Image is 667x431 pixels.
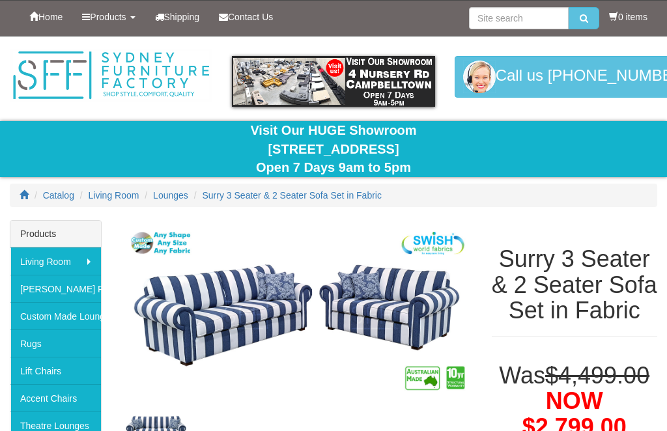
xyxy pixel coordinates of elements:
[10,121,657,177] div: Visit Our HUGE Showroom [STREET_ADDRESS] Open 7 Days 9am to 5pm
[469,7,569,29] input: Site search
[153,190,188,201] a: Lounges
[10,329,101,357] a: Rugs
[43,190,74,201] a: Catalog
[164,12,200,22] span: Shipping
[10,302,101,329] a: Custom Made Lounges
[89,190,139,201] a: Living Room
[10,221,101,247] div: Products
[38,12,63,22] span: Home
[232,56,434,107] img: showroom.gif
[145,1,210,33] a: Shipping
[545,362,649,389] del: $4,499.00
[492,246,657,324] h1: Surry 3 Seater & 2 Seater Sofa Set in Fabric
[10,384,101,411] a: Accent Chairs
[90,12,126,22] span: Products
[20,1,72,33] a: Home
[609,10,647,23] li: 0 items
[228,12,273,22] span: Contact Us
[10,247,101,275] a: Living Room
[72,1,145,33] a: Products
[203,190,382,201] a: Surry 3 Seater & 2 Seater Sofa Set in Fabric
[10,49,212,102] img: Sydney Furniture Factory
[209,1,283,33] a: Contact Us
[10,275,101,302] a: [PERSON_NAME] Furniture
[10,357,101,384] a: Lift Chairs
